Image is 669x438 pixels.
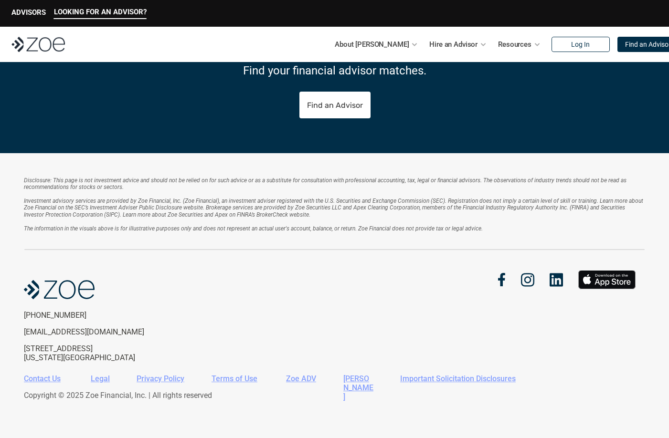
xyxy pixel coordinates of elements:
[307,101,362,110] p: Find an Advisor
[571,41,590,49] p: Log In
[24,311,181,320] p: [PHONE_NUMBER]
[11,8,46,17] p: ADVISORS
[24,391,638,400] p: Copyright © 2025 Zoe Financial, Inc. | All rights reserved
[429,37,478,52] p: Hire an Advisor
[286,374,316,383] a: Zoe ADV
[24,198,645,218] em: Investment advisory services are provided by Zoe Financial, Inc. (Zoe Financial), an investment a...
[24,344,181,362] p: [STREET_ADDRESS] [US_STATE][GEOGRAPHIC_DATA]
[24,327,181,336] p: [EMAIL_ADDRESS][DOMAIN_NAME]
[54,8,147,16] p: LOOKING FOR AN ADVISOR?
[24,225,483,232] em: The information in the visuals above is for illustrative purposes only and does not represent an ...
[552,37,610,52] a: Log In
[335,37,409,52] p: About [PERSON_NAME]
[498,37,531,52] p: Resources
[212,374,257,383] a: Terms of Use
[400,374,516,383] a: Important Solicitation Disclosures
[24,177,628,190] em: Disclosure: This page is not investment advice and should not be relied on for such advice or as ...
[91,374,110,383] a: Legal
[343,374,373,401] a: [PERSON_NAME]
[243,64,426,78] p: Find your financial advisor matches.
[24,374,61,383] a: Contact Us
[299,92,370,119] a: Find an Advisor
[137,374,184,383] a: Privacy Policy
